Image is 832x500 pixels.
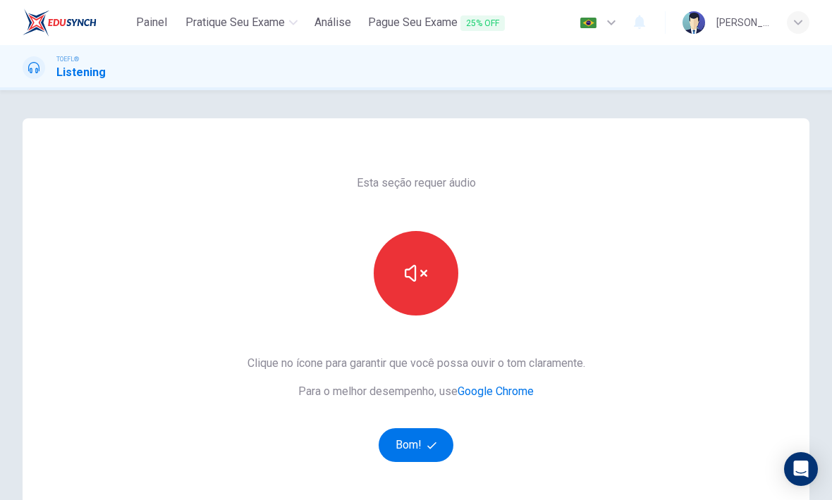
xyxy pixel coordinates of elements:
[23,8,129,37] a: EduSynch logo
[247,383,585,400] span: Para o melhor desempenho, use
[683,11,705,34] img: Profile picture
[56,64,106,81] h1: Listening
[136,14,167,31] span: Painel
[309,10,357,36] a: Análise
[716,14,770,31] div: [PERSON_NAME]
[460,15,505,31] span: 25% OFF
[314,14,351,31] span: Análise
[180,10,303,35] button: Pratique seu exame
[379,428,454,462] button: Bom!
[129,10,174,35] button: Painel
[185,14,285,31] span: Pratique seu exame
[247,355,585,372] span: Clique no ícone para garantir que você possa ouvir o tom claramente.
[784,452,818,486] div: Open Intercom Messenger
[580,18,597,28] img: pt
[368,14,505,32] span: Pague Seu Exame
[309,10,357,35] button: Análise
[458,385,534,398] a: Google Chrome
[362,10,510,36] button: Pague Seu Exame25% OFF
[357,175,476,192] span: Esta seção requer áudio
[56,54,79,64] span: TOEFL®
[129,10,174,36] a: Painel
[23,8,97,37] img: EduSynch logo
